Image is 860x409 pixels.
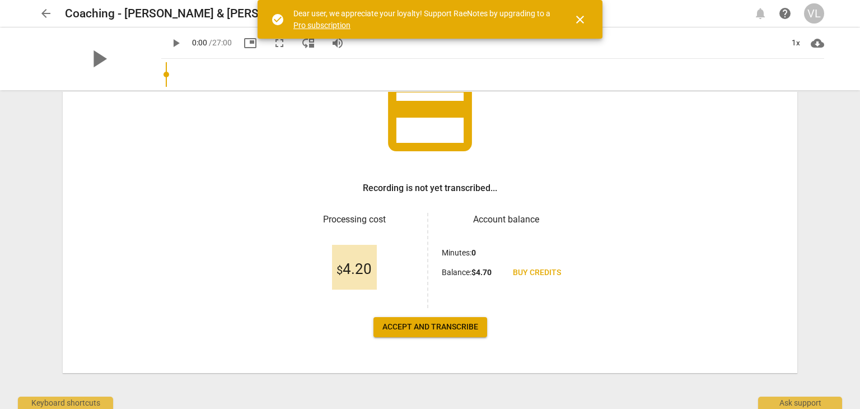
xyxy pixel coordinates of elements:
span: fullscreen [273,36,286,50]
button: View player as separate pane [298,33,319,53]
p: Balance : [442,267,492,278]
span: credit_card [380,67,480,168]
h3: Account balance [442,213,570,226]
span: help [778,7,792,20]
h3: Processing cost [290,213,418,226]
span: volume_up [331,36,344,50]
div: Keyboard shortcuts [18,397,113,409]
button: Play [166,33,186,53]
button: VL [804,3,824,24]
a: Pro subscription [293,21,350,30]
button: Picture in picture [240,33,260,53]
span: play_arrow [169,36,183,50]
div: Ask support [758,397,842,409]
span: move_down [302,36,315,50]
span: play_arrow [84,44,113,73]
span: close [573,13,587,26]
span: 4.20 [336,261,372,278]
span: check_circle [271,13,284,26]
span: arrow_back [39,7,53,20]
h3: Recording is not yet transcribed... [363,182,497,195]
span: cloud_download [811,36,824,50]
span: picture_in_picture [244,36,257,50]
p: Minutes : [442,247,476,259]
span: $ [336,263,343,277]
span: / 27:00 [209,38,232,47]
button: Fullscreen [269,33,289,53]
div: Dear user, we appreciate your loyalty! Support RaeNotes by upgrading to a [293,8,553,31]
button: Accept and transcribe [373,317,487,337]
span: 0:00 [192,38,207,47]
b: $ 4.70 [471,268,492,277]
span: Buy credits [513,267,561,278]
b: 0 [471,248,476,257]
button: Close [567,6,593,33]
h2: Coaching - [PERSON_NAME] & [PERSON_NAME] - 2025_09_04 15_58 EDT - Recording [65,7,512,21]
a: Help [775,3,795,24]
button: Volume [328,33,348,53]
div: 1x [785,34,806,52]
a: Buy credits [504,263,570,283]
span: Accept and transcribe [382,322,478,333]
